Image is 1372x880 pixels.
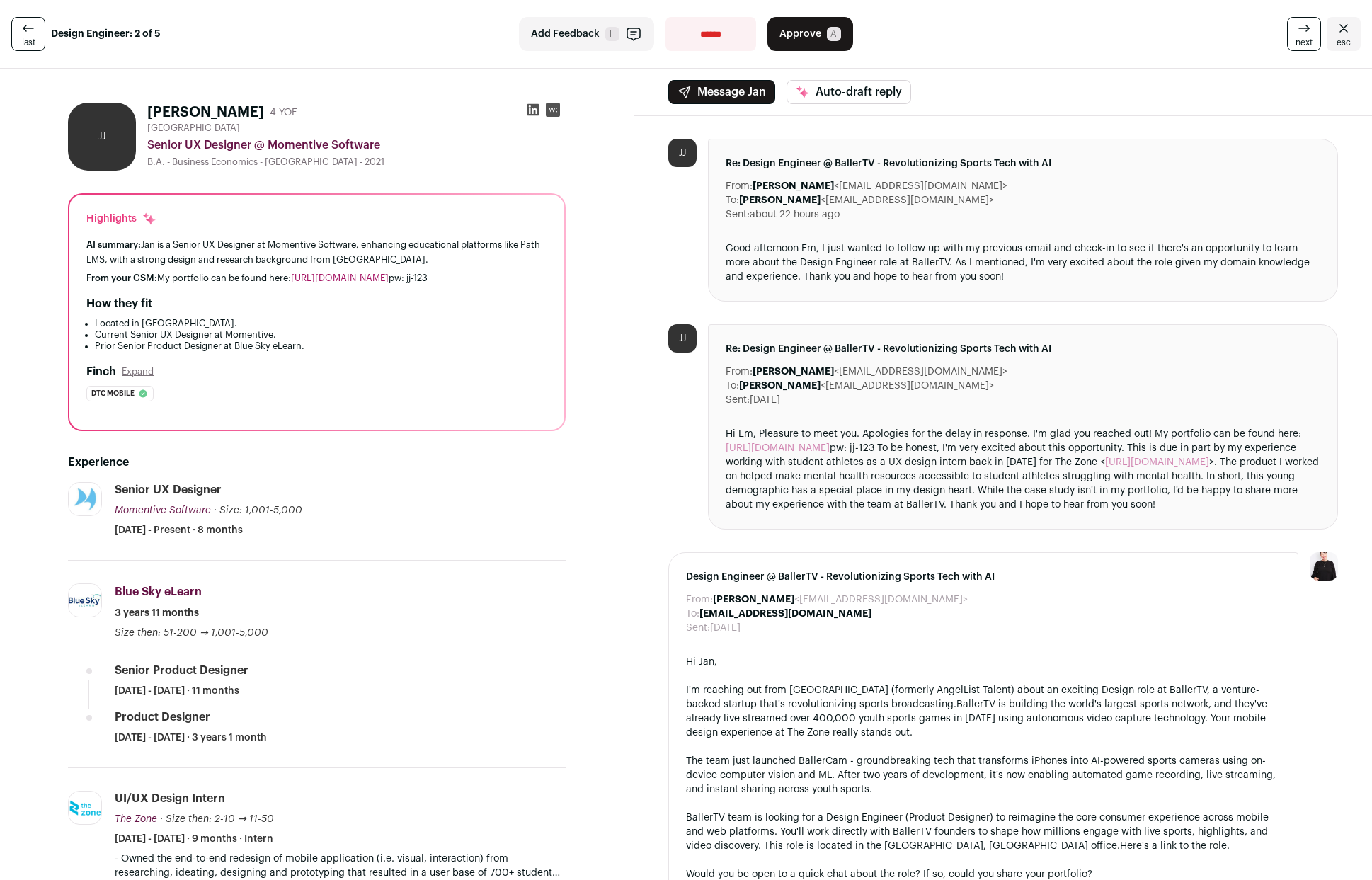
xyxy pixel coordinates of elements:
[115,628,268,638] span: Size then: 51-200 → 1,001-5,000
[51,27,161,41] strong: Design Engineer: 2 of 5
[726,365,753,379] dt: From:
[726,443,830,453] a: [URL][DOMAIN_NAME]
[115,832,273,846] span: [DATE] - [DATE] · 9 months · Intern
[147,122,240,134] span: [GEOGRAPHIC_DATA]
[753,365,1007,379] dd: <[EMAIL_ADDRESS][DOMAIN_NAME]>
[753,181,834,191] b: [PERSON_NAME]
[668,139,697,167] div: JJ
[605,27,619,41] span: F
[686,593,713,607] dt: From:
[1105,457,1209,467] a: [URL][DOMAIN_NAME]
[779,27,821,41] span: Approve
[713,595,794,605] b: [PERSON_NAME]
[22,37,35,48] span: last
[91,387,135,401] span: Dtc mobile
[1310,552,1338,581] img: 9240684-medium_jpg
[86,237,547,267] div: Jan is a Senior UX Designer at Momentive Software, enhancing educational platforms like Path LMS,...
[686,621,710,635] dt: Sent:
[726,156,1320,171] span: Re: Design Engineer @ BallerTV - Revolutionizing Sports Tech with AI
[739,195,821,205] b: [PERSON_NAME]
[713,593,968,607] dd: <[EMAIL_ADDRESS][DOMAIN_NAME]>
[668,324,697,353] div: JJ
[668,80,775,104] button: Message Jan
[115,731,267,745] span: [DATE] - [DATE] · 3 years 1 month
[270,105,297,120] div: 4 YOE
[95,318,547,329] li: Located in [GEOGRAPHIC_DATA].
[827,27,841,41] span: A
[726,379,739,393] dt: To:
[726,342,1320,356] span: Re: Design Engineer @ BallerTV - Revolutionizing Sports Tech with AI
[115,505,211,515] span: Momentive Software
[68,454,566,471] h2: Experience
[726,393,750,407] dt: Sent:
[1120,841,1230,851] a: Here's a link to the role.
[519,17,654,51] button: Add Feedback F
[115,852,566,880] p: - Owned the end-to-end redesign of mobile application (i.e. visual, interaction) from researching...
[739,379,994,393] dd: <[EMAIL_ADDRESS][DOMAIN_NAME]>
[726,207,750,222] dt: Sent:
[147,156,566,168] div: B.A. - Business Economics - [GEOGRAPHIC_DATA] - 2021
[69,800,101,816] img: 713ca442f5ae0881577b4842303ea83b1cb5846674db3596efe62e0c7c5b48a4.png
[726,179,753,193] dt: From:
[115,586,202,598] span: Blue Sky eLearn
[95,341,547,352] li: Prior Senior Product Designer at Blue Sky eLearn.
[115,523,243,537] span: [DATE] - Present · 8 months
[115,606,199,620] span: 3 years 11 months
[686,685,1259,709] span: I'm reaching out from [GEOGRAPHIC_DATA] (formerly AngelList Talent) about an exciting Design role...
[787,80,911,104] button: Auto-draft reply
[686,683,1281,740] div: BallerTV is building the world's largest sports network, and they've already live streamed over 4...
[686,811,1281,853] div: BallerTV team is looking for a Design Engineer (Product Designer) to reimagine the core consumer ...
[1327,17,1361,51] a: Close
[115,814,157,824] span: The Zone
[86,273,547,284] div: My portfolio can be found here: pw: jj-123
[726,427,1320,512] div: Hi Em, Pleasure to meet you. Apologies for the delay in response. I'm glad you reached out! My po...
[86,273,157,282] span: From your CSM:
[95,329,547,341] li: Current Senior UX Designer at Momentive.
[750,393,780,407] dd: [DATE]
[1287,17,1321,51] a: next
[686,655,1281,669] div: Hi Jan,
[739,193,994,207] dd: <[EMAIL_ADDRESS][DOMAIN_NAME]>
[686,754,1281,796] div: The team just launched BallerCam - groundbreaking tech that transforms iPhones into AI-powered sp...
[686,570,1281,584] span: Design Engineer @ BallerTV - Revolutionizing Sports Tech with AI
[115,663,248,678] div: Senior Product Designer
[86,295,152,312] h2: How they fit
[86,240,141,249] span: AI summary:
[214,505,302,515] span: · Size: 1,001-5,000
[753,179,1007,193] dd: <[EMAIL_ADDRESS][DOMAIN_NAME]>
[122,366,154,377] button: Expand
[69,584,101,617] img: 3448bd934464d8b9dcf6bc74a4a24104b57fe45ed6dd3160f60a34514a0373d3.jpg
[710,621,741,635] dd: [DATE]
[86,212,156,226] div: Highlights
[699,609,871,619] b: [EMAIL_ADDRESS][DOMAIN_NAME]
[739,381,821,391] b: [PERSON_NAME]
[11,17,45,51] a: last
[686,607,699,621] dt: To:
[68,103,136,171] div: JJ
[750,207,840,222] dd: about 22 hours ago
[115,684,239,698] span: [DATE] - [DATE] · 11 months
[1296,37,1313,48] span: next
[753,367,834,377] b: [PERSON_NAME]
[86,363,116,380] h2: Finch
[69,483,101,515] img: 1e76fc6dc18f7d60a6def34578a9d9fb41e310d6316112de01fa87a2f08a6301.jpg
[1337,37,1351,48] span: esc
[726,241,1320,284] div: Good afternoon Em, I just wanted to follow up with my previous email and check-in to see if there...
[160,814,274,824] span: · Size then: 2-10 → 11-50
[767,17,853,51] button: Approve A
[726,193,739,207] dt: To:
[115,709,210,725] div: Product Designer
[147,103,264,122] h1: [PERSON_NAME]
[531,27,600,41] span: Add Feedback
[115,791,225,806] div: UI/UX Design Intern
[147,137,566,154] div: Senior UX Designer @ Momentive Software
[115,482,222,498] div: Senior UX Designer
[291,273,389,282] a: [URL][DOMAIN_NAME]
